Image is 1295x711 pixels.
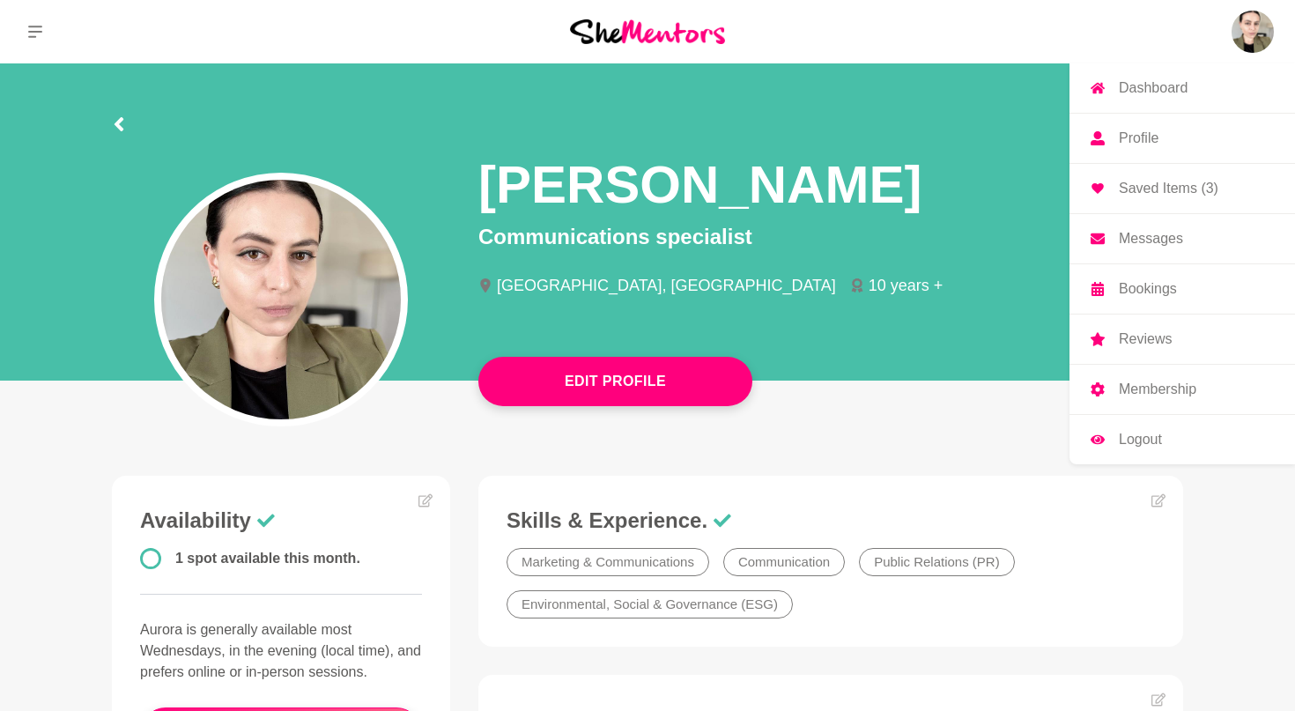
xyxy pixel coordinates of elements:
a: Profile [1069,114,1295,163]
h1: [PERSON_NAME] [478,152,921,218]
p: Messages [1119,232,1183,246]
p: Bookings [1119,282,1177,296]
p: Reviews [1119,332,1172,346]
img: Aurora Francois [1232,11,1274,53]
p: Logout [1119,433,1162,447]
li: [GEOGRAPHIC_DATA], [GEOGRAPHIC_DATA] [478,278,850,293]
a: Bookings [1069,264,1295,314]
a: Messages [1069,214,1295,263]
a: Aurora FrancoisDashboardProfileSaved Items (3)MessagesBookingsReviewsMembershipLogout [1232,11,1274,53]
p: Profile [1119,131,1158,145]
h3: Availability [140,507,422,534]
h3: Skills & Experience. [507,507,1155,534]
a: Dashboard [1069,63,1295,113]
a: Saved Items (3) [1069,164,1295,213]
p: Communications specialist [478,221,1183,253]
p: Saved Items (3) [1119,181,1218,196]
a: Reviews [1069,315,1295,364]
button: Edit Profile [478,357,752,406]
li: 10 years + [850,278,958,293]
p: Membership [1119,382,1196,396]
img: She Mentors Logo [570,19,725,43]
span: 1 spot available this month. [175,551,360,566]
p: Aurora is generally available most Wednesdays, in the evening (local time), and prefers online or... [140,619,422,683]
p: Dashboard [1119,81,1188,95]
